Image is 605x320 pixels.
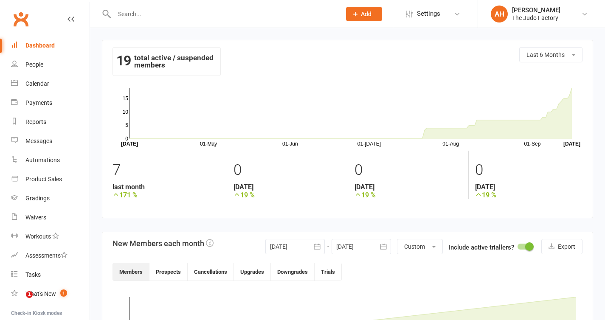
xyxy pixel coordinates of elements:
button: Members [113,263,149,281]
strong: [DATE] [234,183,341,191]
button: Cancellations [188,263,234,281]
div: 0 [355,157,462,183]
div: Waivers [25,214,46,221]
strong: 19 % [355,191,462,199]
iframe: Intercom live chat [8,291,29,312]
strong: [DATE] [355,183,462,191]
span: Last 6 Months [526,51,565,58]
button: Prospects [149,263,188,281]
a: Product Sales [11,170,90,189]
button: Export [541,239,582,254]
a: Workouts [11,227,90,246]
div: The Judo Factory [512,14,560,22]
div: Gradings [25,195,50,202]
div: Tasks [25,271,41,278]
a: Reports [11,112,90,132]
strong: 19 % [475,191,582,199]
div: total active / suspended members [113,47,221,76]
a: Automations [11,151,90,170]
a: Assessments [11,246,90,265]
div: Automations [25,157,60,163]
div: Assessments [25,252,68,259]
a: People [11,55,90,74]
strong: 19 % [234,191,341,199]
div: 0 [475,157,582,183]
span: 1 [60,289,67,297]
div: 7 [113,157,220,183]
a: Dashboard [11,36,90,55]
label: Include active triallers? [449,242,514,253]
a: Tasks [11,265,90,284]
a: Payments [11,93,90,112]
div: AH [491,6,508,22]
button: Last 6 Months [519,47,582,62]
div: Reports [25,118,46,125]
a: Calendar [11,74,90,93]
span: Settings [417,4,440,23]
div: Messages [25,138,52,144]
div: Workouts [25,233,51,240]
span: Custom [404,243,425,250]
a: What's New1 [11,284,90,303]
button: Upgrades [234,263,271,281]
span: 1 [26,291,33,298]
h3: New Members each month [113,239,214,248]
button: Trials [315,263,341,281]
div: Calendar [25,80,49,87]
div: Dashboard [25,42,55,49]
div: Payments [25,99,52,106]
strong: last month [113,183,220,191]
div: [PERSON_NAME] [512,6,560,14]
div: People [25,61,43,68]
button: Add [346,7,382,21]
a: Waivers [11,208,90,227]
span: Add [361,11,371,17]
button: Custom [397,239,443,254]
button: Downgrades [271,263,315,281]
strong: 171 % [113,191,220,199]
div: Product Sales [25,176,62,182]
div: 0 [234,157,341,183]
input: Search... [112,8,335,20]
strong: [DATE] [475,183,582,191]
div: What's New [25,290,56,297]
a: Clubworx [10,8,31,30]
a: Gradings [11,189,90,208]
a: Messages [11,132,90,151]
strong: 19 [116,54,131,67]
